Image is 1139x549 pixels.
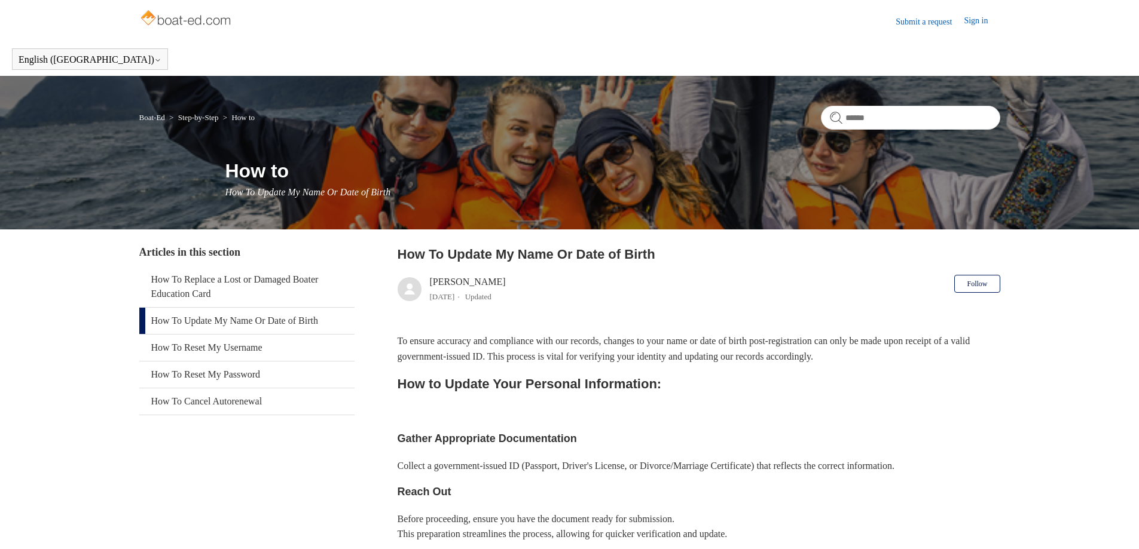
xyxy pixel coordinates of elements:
[398,373,1000,394] h2: How to Update Your Personal Information:
[139,113,165,122] a: Boat-Ed
[465,292,491,301] li: Updated
[139,266,355,307] a: How To Replace a Lost or Damaged Boater Education Card
[896,16,964,28] a: Submit a request
[821,106,1000,130] input: Search
[398,458,1000,474] p: Collect a government-issued ID (Passport, Driver's License, or Divorce/Marriage Certificate) that...
[430,292,455,301] time: 04/08/2025, 11:33
[398,333,1000,364] p: To ensure accuracy and compliance with our records, changes to your name or date of birth post-re...
[139,246,240,258] span: Articles in this section
[221,113,255,122] li: How to
[398,430,1000,447] h3: Gather Appropriate Documentation
[139,113,167,122] li: Boat-Ed
[430,275,506,303] div: [PERSON_NAME]
[954,275,1000,293] button: Follow Article
[964,14,1000,29] a: Sign in
[167,113,221,122] li: Step-by-Step
[225,187,391,197] span: How To Update My Name Or Date of Birth
[139,335,355,361] a: How To Reset My Username
[398,483,1000,501] h3: Reach Out
[139,308,355,334] a: How To Update My Name Or Date of Birth
[139,388,355,415] a: How To Cancel Autorenewal
[139,7,234,31] img: Boat-Ed Help Center home page
[398,244,1000,264] h2: How To Update My Name Or Date of Birth
[19,54,161,65] button: English ([GEOGRAPHIC_DATA])
[178,113,219,122] a: Step-by-Step
[231,113,255,122] a: How to
[139,361,355,388] a: How To Reset My Password
[398,511,1000,542] p: Before proceeding, ensure you have the document ready for submission. This preparation streamline...
[1099,509,1130,540] div: Live chat
[225,157,1000,185] h1: How to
